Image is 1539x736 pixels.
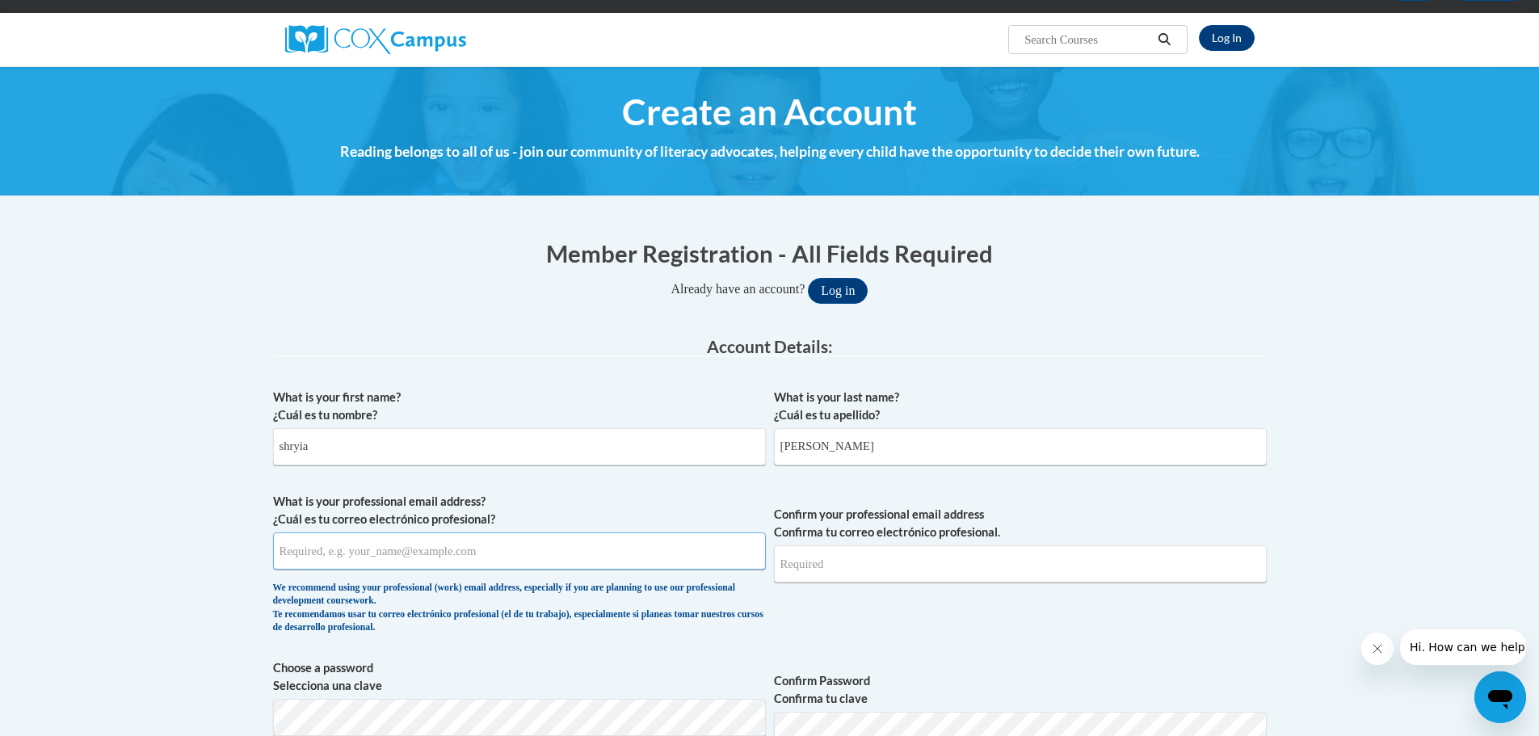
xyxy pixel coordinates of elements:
[1152,30,1176,49] button: Search
[774,672,1267,708] label: Confirm Password Confirma tu clave
[273,389,766,424] label: What is your first name? ¿Cuál es tu nombre?
[1400,629,1526,665] iframe: Message from company
[285,25,466,54] img: Cox Campus
[273,237,1267,270] h1: Member Registration - All Fields Required
[1361,633,1394,665] iframe: Close message
[1023,30,1152,49] input: Search Courses
[671,282,805,296] span: Already have an account?
[273,582,766,635] div: We recommend using your professional (work) email address, especially if you are planning to use ...
[273,493,766,528] label: What is your professional email address? ¿Cuál es tu correo electrónico profesional?
[273,659,766,695] label: Choose a password Selecciona una clave
[273,428,766,465] input: Metadata input
[774,545,1267,582] input: Required
[1199,25,1255,51] a: Log In
[622,90,917,133] span: Create an Account
[774,389,1267,424] label: What is your last name? ¿Cuál es tu apellido?
[774,506,1267,541] label: Confirm your professional email address Confirma tu correo electrónico profesional.
[707,336,833,356] span: Account Details:
[10,11,131,24] span: Hi. How can we help?
[273,141,1267,162] h4: Reading belongs to all of us - join our community of literacy advocates, helping every child have...
[808,278,868,304] button: Log in
[1474,671,1526,723] iframe: Button to launch messaging window
[774,428,1267,465] input: Metadata input
[273,532,766,570] input: Metadata input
